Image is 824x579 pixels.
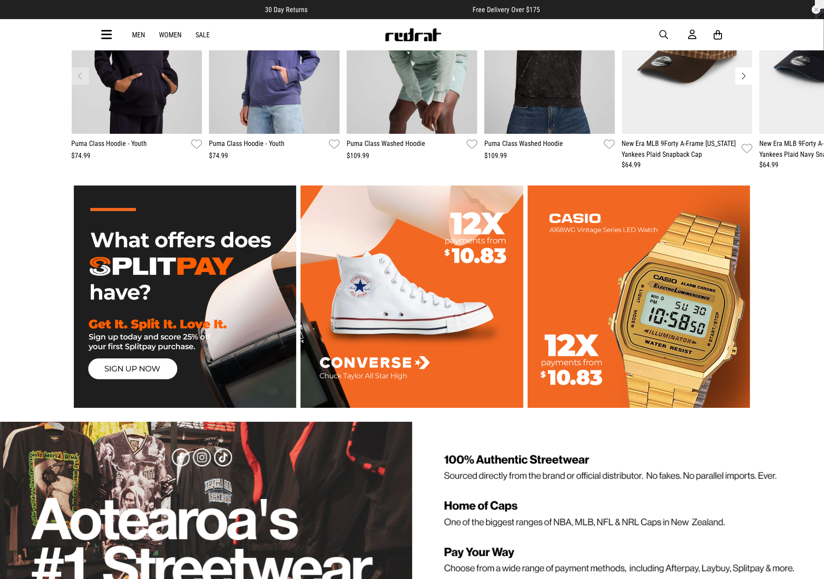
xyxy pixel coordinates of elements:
span: 30 Day Returns [265,6,308,14]
iframe: Customer reviews powered by Trustpilot [325,5,456,14]
div: $64.99 [622,160,753,170]
a: New Era MLB 9Forty A-Frame [US_STATE] Yankees Plaid Snapback Cap [622,138,738,160]
button: Open LiveChat chat widget [7,3,33,30]
a: Men [132,31,146,39]
button: Next slide [735,67,753,85]
img: Redrat logo [384,28,442,41]
div: $74.99 [72,151,202,161]
a: Sale [196,31,210,39]
div: $109.99 [347,151,477,161]
button: Previous slide [72,67,89,85]
a: Puma Class Washed Hoodie [347,138,425,151]
div: $109.99 [484,151,615,161]
a: Women [159,31,182,39]
a: Puma Class Washed Hoodie [484,138,563,151]
a: Puma Class Hoodie - Youth [209,138,285,151]
div: $74.99 [209,151,340,161]
span: Free Delivery Over $175 [473,6,540,14]
a: Puma Class Hoodie - Youth [72,138,147,151]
